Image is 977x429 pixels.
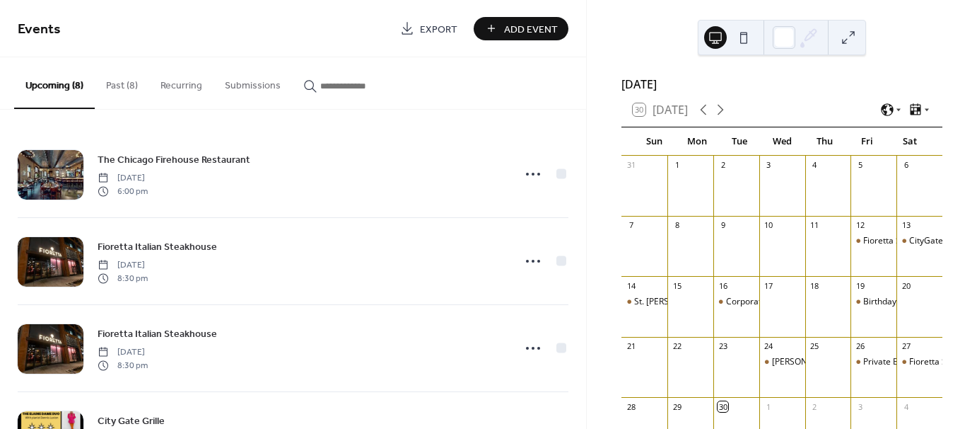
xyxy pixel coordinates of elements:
div: 23 [718,341,728,352]
div: 24 [764,341,774,352]
span: Fioretta Italian Steakhouse [98,327,217,342]
div: 17 [764,280,774,291]
div: 20 [901,280,911,291]
span: Fioretta Italian Steakhouse [98,240,217,255]
div: 2 [809,401,820,412]
button: Add Event [474,17,568,40]
div: 4 [809,160,820,171]
span: Events [18,16,61,43]
span: [DATE] [98,259,148,272]
div: 1 [764,401,774,412]
div: 28 [626,401,636,412]
div: Corporate Event [713,296,759,308]
div: 3 [764,160,774,171]
div: 14 [626,280,636,291]
div: 8 [672,220,682,231]
div: Fioretta Steakhouse [863,235,942,247]
span: [DATE] [98,172,148,185]
div: 31 [626,160,636,171]
div: Fri [846,127,888,156]
span: Export [420,22,457,37]
div: 7 [626,220,636,231]
div: Thu [803,127,846,156]
button: Past (8) [95,57,149,108]
div: 27 [901,341,911,352]
div: 11 [809,220,820,231]
div: 18 [809,280,820,291]
div: Private Birthday Party [850,356,896,368]
div: 10 [764,220,774,231]
div: 5 [855,160,865,171]
div: CityGate Grille [909,235,966,247]
div: Wed [761,127,803,156]
div: St. Charles Jazz Festival [621,296,667,308]
div: CityGate Grille [896,235,942,247]
div: 9 [718,220,728,231]
span: City Gate Grille [98,414,165,429]
div: 19 [855,280,865,291]
button: Recurring [149,57,213,108]
div: 30 [718,401,728,412]
div: 21 [626,341,636,352]
div: Glessner House Music in the Courtyard Series [759,356,805,368]
a: Fioretta Italian Steakhouse [98,326,217,342]
div: 4 [901,401,911,412]
div: 15 [672,280,682,291]
div: Fioretta Steakhouse [850,235,896,247]
div: 13 [901,220,911,231]
a: Fioretta Italian Steakhouse [98,239,217,255]
div: Sat [889,127,931,156]
div: Mon [675,127,718,156]
div: St. [PERSON_NAME] Jazz Festival [634,296,762,308]
div: [DATE] [621,76,942,93]
span: Add Event [504,22,558,37]
div: 6 [901,160,911,171]
button: Upcoming (8) [14,57,95,109]
span: [DATE] [98,346,148,359]
div: 29 [672,401,682,412]
div: 3 [855,401,865,412]
a: The Chicago Firehouse Restaurant [98,151,250,168]
div: 12 [855,220,865,231]
span: 6:00 pm [98,185,148,198]
div: Tue [718,127,761,156]
div: 26 [855,341,865,352]
div: 16 [718,280,728,291]
div: 22 [672,341,682,352]
button: Submissions [213,57,292,108]
span: The Chicago Firehouse Restaurant [98,153,250,168]
div: Fioretta Steakhouse [896,356,942,368]
a: Export [390,17,468,40]
div: Corporate Event [726,296,790,308]
a: City Gate Grille [98,413,165,429]
div: Sun [633,127,675,156]
span: 8:30 pm [98,359,148,372]
span: 8:30 pm [98,272,148,285]
div: 2 [718,160,728,171]
div: Birthday Gig at Ciao! Cafe and Wine Bar [850,296,896,308]
div: 25 [809,341,820,352]
div: Private Birthday Party [863,356,949,368]
div: 1 [672,160,682,171]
